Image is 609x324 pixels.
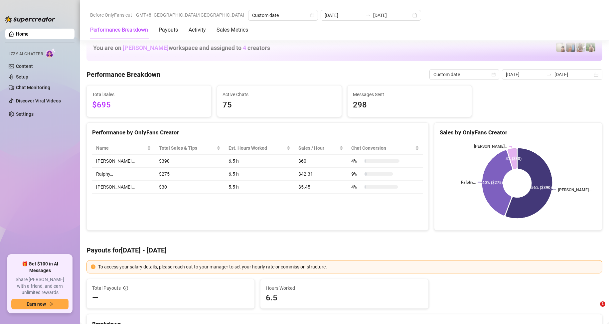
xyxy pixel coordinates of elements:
img: Nathaniel [586,43,595,52]
span: Share [PERSON_NAME] with a friend, and earn unlimited rewards [11,276,69,296]
span: Sales / Hour [298,144,338,152]
span: Total Payouts [92,284,121,292]
span: 298 [353,99,467,111]
td: Ralphy… [92,168,155,181]
th: Name [92,142,155,155]
td: $60 [294,155,347,168]
div: To access your salary details, please reach out to your manager to set your hourly rate or commis... [98,263,598,270]
td: 5.5 h [225,181,294,194]
h4: Performance Breakdown [86,70,160,79]
span: to [365,13,371,18]
a: Home [16,31,29,37]
text: Ralphy… [461,180,476,185]
span: Name [96,144,146,152]
span: info-circle [123,286,128,290]
img: Nathaniel [576,43,585,52]
text: [PERSON_NAME]… [558,188,591,192]
span: 4 [243,44,246,51]
span: to [546,72,552,77]
span: 🎁 Get $100 in AI Messages [11,261,69,274]
input: Start date [506,71,544,78]
td: $5.45 [294,181,347,194]
button: Earn nowarrow-right [11,299,69,309]
td: [PERSON_NAME]… [92,181,155,194]
div: Performance by OnlyFans Creator [92,128,423,137]
span: Custom date [433,70,495,80]
span: Chat Conversion [351,144,414,152]
td: 6.5 h [225,168,294,181]
span: [PERSON_NAME] [123,44,169,51]
span: Izzy AI Chatter [9,51,43,57]
div: Performance Breakdown [90,26,148,34]
div: Activity [189,26,206,34]
img: logo-BBDzfeDw.svg [5,16,55,23]
span: 1 [600,301,605,307]
span: GMT+8 [GEOGRAPHIC_DATA]/[GEOGRAPHIC_DATA] [136,10,244,20]
div: Est. Hours Worked [228,144,285,152]
span: calendar [310,13,314,17]
span: exclamation-circle [91,264,95,269]
h4: Payouts for [DATE] - [DATE] [86,245,602,255]
span: Total Sales & Tips [159,144,215,152]
img: Wayne [566,43,575,52]
div: Sales by OnlyFans Creator [440,128,597,137]
text: [PERSON_NAME]… [474,144,507,149]
span: calendar [492,73,496,77]
span: 6.5 [266,292,423,303]
th: Total Sales & Tips [155,142,225,155]
span: $695 [92,99,206,111]
span: Earn now [27,301,46,307]
span: Active Chats [223,91,336,98]
span: 9 % [351,170,362,178]
span: 4 % [351,157,362,165]
span: Hours Worked [266,284,423,292]
span: 75 [223,99,336,111]
td: $42.31 [294,168,347,181]
h1: You are on workspace and assigned to creators [93,44,270,52]
div: Payouts [159,26,178,34]
th: Chat Conversion [347,142,423,155]
td: $30 [155,181,225,194]
span: Custom date [252,10,314,20]
span: arrow-right [49,302,53,306]
a: Setup [16,74,28,80]
img: Ralphy [556,43,565,52]
td: 6.5 h [225,155,294,168]
div: Sales Metrics [217,26,248,34]
a: Content [16,64,33,69]
iframe: Intercom live chat [586,301,602,317]
th: Sales / Hour [294,142,347,155]
input: End date [554,71,592,78]
span: — [92,292,98,303]
span: Total Sales [92,91,206,98]
input: End date [373,12,411,19]
td: [PERSON_NAME]… [92,155,155,168]
td: $275 [155,168,225,181]
span: Before OnlyFans cut [90,10,132,20]
input: Start date [325,12,363,19]
span: swap-right [546,72,552,77]
a: Discover Viral Videos [16,98,61,103]
span: Messages Sent [353,91,467,98]
a: Settings [16,111,34,117]
span: 4 % [351,183,362,191]
span: swap-right [365,13,371,18]
a: Chat Monitoring [16,85,50,90]
td: $390 [155,155,225,168]
img: AI Chatter [46,48,56,58]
